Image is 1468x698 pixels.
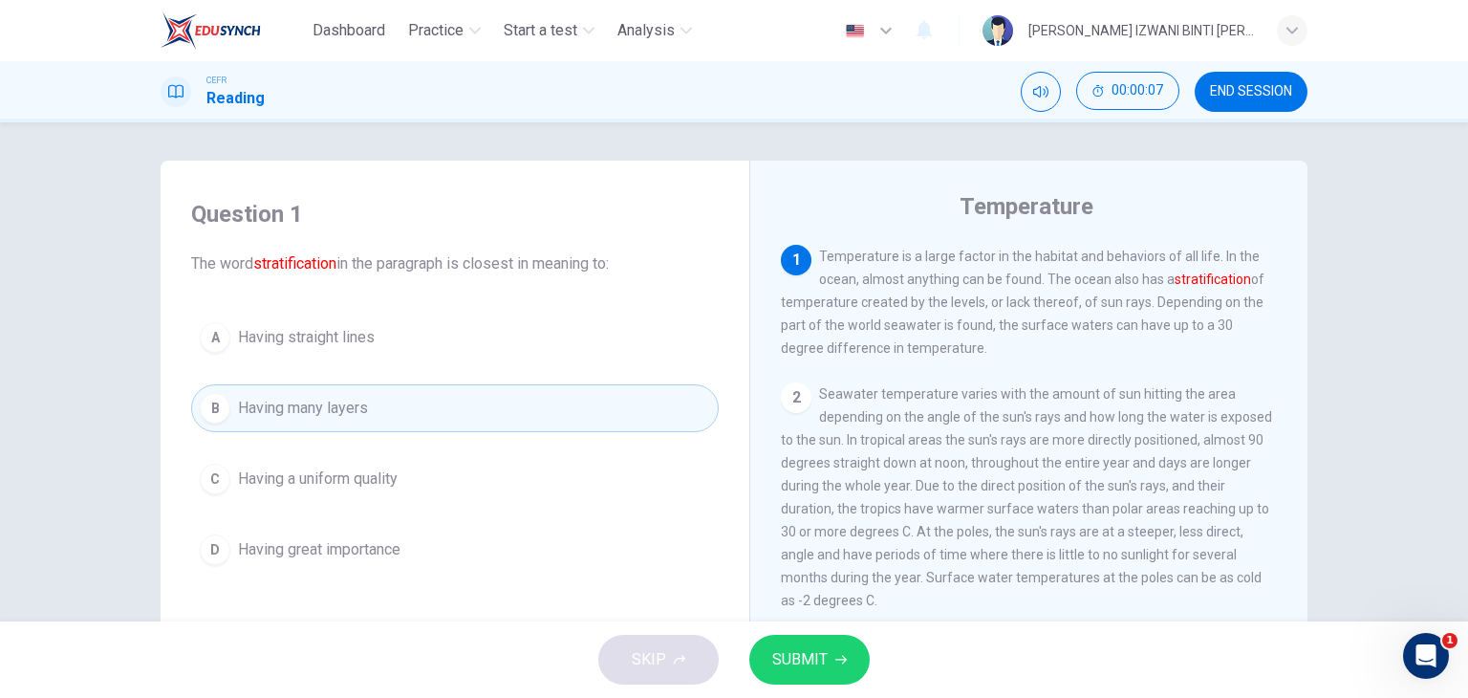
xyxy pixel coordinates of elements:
[408,19,464,42] span: Practice
[305,13,393,48] button: Dashboard
[749,635,870,685] button: SUBMIT
[200,393,230,424] div: B
[960,191,1093,222] h4: Temperature
[191,199,719,229] h4: Question 1
[1076,72,1179,110] button: 00:00:07
[161,11,261,50] img: EduSynch logo
[1021,72,1061,112] div: Mute
[1403,633,1449,679] iframe: Intercom live chat
[238,538,400,561] span: Having great importance
[238,468,398,491] span: Having a uniform quality
[191,526,719,574] button: DHaving great importance
[843,24,867,38] img: en
[191,455,719,503] button: CHaving a uniform quality
[610,13,700,48] button: Analysis
[200,322,230,353] div: A
[781,386,1272,608] span: Seawater temperature varies with the amount of sun hitting the area depending on the angle of the...
[161,11,305,50] a: EduSynch logo
[781,249,1264,356] span: Temperature is a large factor in the habitat and behaviors of all life. In the ocean, almost anyt...
[400,13,488,48] button: Practice
[191,384,719,432] button: BHaving many layers
[191,252,719,275] span: The word in the paragraph is closest in meaning to:
[313,19,385,42] span: Dashboard
[1195,72,1307,112] button: END SESSION
[1210,84,1292,99] span: END SESSION
[781,245,811,275] div: 1
[1028,19,1254,42] div: [PERSON_NAME] IZWANI BINTI [PERSON_NAME]
[200,534,230,565] div: D
[1175,272,1251,287] font: stratification
[504,19,577,42] span: Start a test
[617,19,675,42] span: Analysis
[1112,83,1163,98] span: 00:00:07
[982,15,1013,46] img: Profile picture
[1076,72,1179,112] div: Hide
[191,314,719,361] button: AHaving straight lines
[238,326,375,349] span: Having straight lines
[238,397,368,420] span: Having many layers
[781,382,811,413] div: 2
[206,87,265,110] h1: Reading
[1442,633,1457,648] span: 1
[496,13,602,48] button: Start a test
[253,254,336,273] font: stratification
[206,74,227,87] span: CEFR
[200,464,230,494] div: C
[772,646,828,673] span: SUBMIT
